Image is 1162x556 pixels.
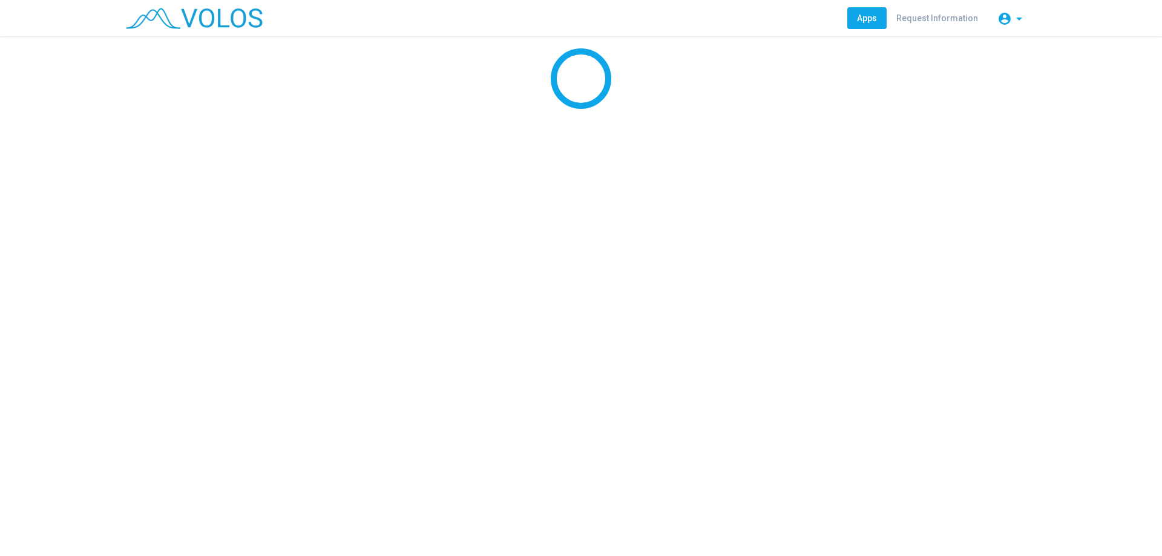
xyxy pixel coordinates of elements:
span: Apps [857,13,877,23]
mat-icon: account_circle [997,11,1012,26]
span: Request Information [896,13,978,23]
a: Apps [847,7,887,29]
mat-icon: arrow_drop_down [1012,11,1026,26]
a: Request Information [887,7,988,29]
